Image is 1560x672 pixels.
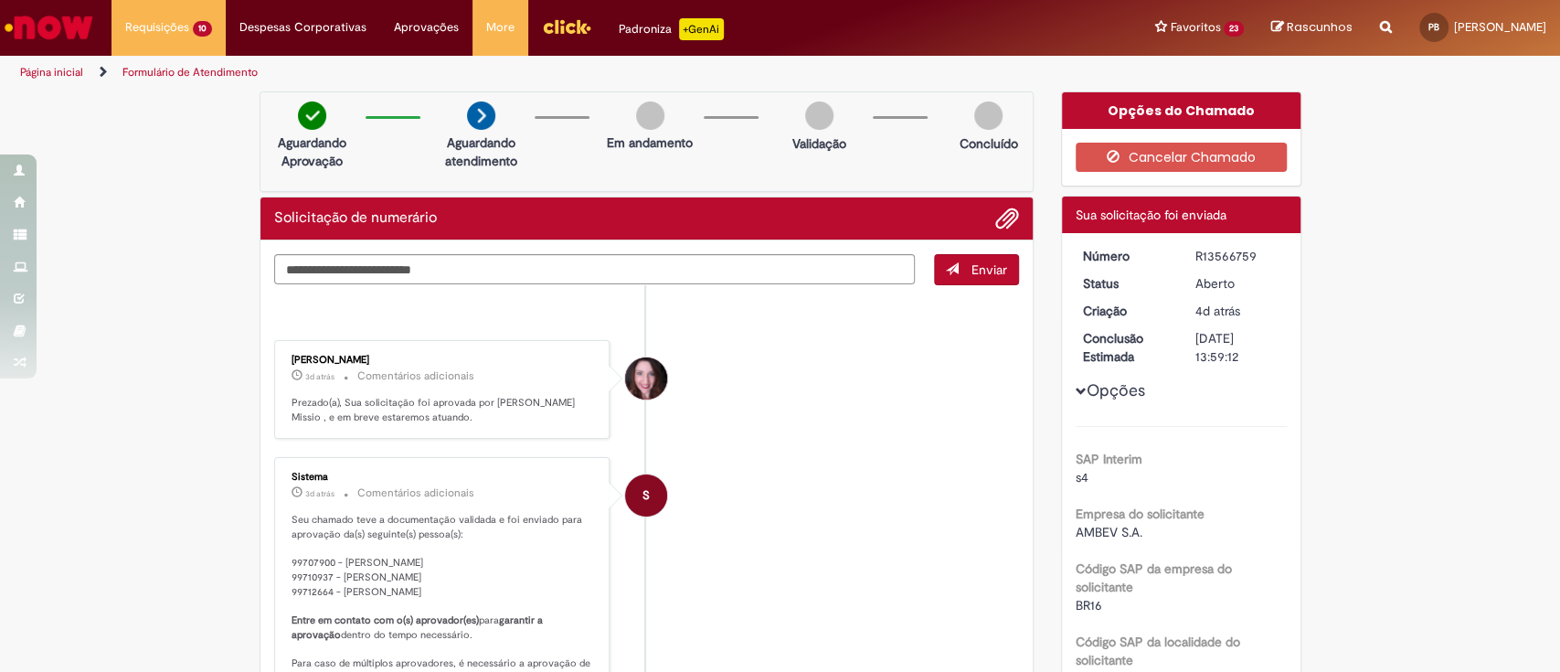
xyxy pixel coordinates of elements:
span: Rascunhos [1287,18,1353,36]
b: Código SAP da localidade do solicitante [1076,634,1240,668]
b: Código SAP da empresa do solicitante [1076,560,1232,595]
span: 4d atrás [1195,303,1240,319]
span: [PERSON_NAME] [1454,19,1546,35]
b: garantir a aprovação [292,613,546,642]
a: Formulário de Atendimento [122,65,258,80]
textarea: Digite sua mensagem aqui... [274,254,916,285]
button: Enviar [934,254,1019,285]
span: Requisições [125,18,189,37]
div: Rosana Mara Nunes Missio [625,357,667,400]
span: AMBEV S.A. [1076,524,1142,540]
div: [DATE] 13:59:12 [1195,329,1280,366]
time: 25/09/2025 19:42:32 [305,488,334,499]
span: 10 [193,21,212,37]
h2: Solicitação de numerário Histórico de tíquete [274,210,437,227]
span: PB [1428,21,1439,33]
time: 26/09/2025 08:38:07 [305,371,334,382]
button: Adicionar anexos [995,207,1019,230]
dt: Número [1069,247,1182,265]
img: check-circle-green.png [298,101,326,130]
span: 3d atrás [305,371,334,382]
span: Sua solicitação foi enviada [1076,207,1226,223]
p: Validação [792,134,846,153]
span: s4 [1076,469,1088,485]
time: 25/09/2025 13:59:09 [1195,303,1240,319]
dt: Conclusão Estimada [1069,329,1182,366]
img: arrow-next.png [467,101,495,130]
img: img-circle-grey.png [636,101,664,130]
p: Aguardando atendimento [437,133,525,170]
p: Em andamento [607,133,693,152]
button: Cancelar Chamado [1076,143,1287,172]
p: Aguardando Aprovação [268,133,356,170]
span: 3d atrás [305,488,334,499]
a: Rascunhos [1271,19,1353,37]
p: Prezado(a), Sua solicitação foi aprovada por [PERSON_NAME] Missio , e em breve estaremos atuando. [292,396,596,424]
div: R13566759 [1195,247,1280,265]
img: img-circle-grey.png [974,101,1003,130]
div: System [625,475,667,517]
div: Aberto [1195,274,1280,293]
small: Comentários adicionais [357,485,474,501]
b: Empresa do solicitante [1076,506,1204,522]
dt: Status [1069,274,1182,293]
span: Aprovações [394,18,459,37]
b: Entre em contato com o(s) aprovador(es) [292,613,479,627]
p: +GenAi [679,18,724,40]
span: BR16 [1076,597,1102,613]
dt: Criação [1069,302,1182,320]
div: Sistema [292,472,596,483]
span: More [486,18,515,37]
span: S [642,474,650,517]
a: Página inicial [20,65,83,80]
img: click_logo_yellow_360x200.png [542,13,591,40]
ul: Trilhas de página [14,56,1026,90]
div: [PERSON_NAME] [292,355,596,366]
div: Padroniza [619,18,724,40]
b: SAP Interim [1076,451,1142,467]
span: Enviar [971,261,1007,278]
img: img-circle-grey.png [805,101,833,130]
small: Comentários adicionais [357,368,474,384]
div: Opções do Chamado [1062,92,1300,129]
span: Favoritos [1170,18,1220,37]
div: 25/09/2025 13:59:09 [1195,302,1280,320]
img: ServiceNow [2,9,96,46]
p: Concluído [959,134,1017,153]
span: Despesas Corporativas [239,18,366,37]
span: 23 [1224,21,1244,37]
